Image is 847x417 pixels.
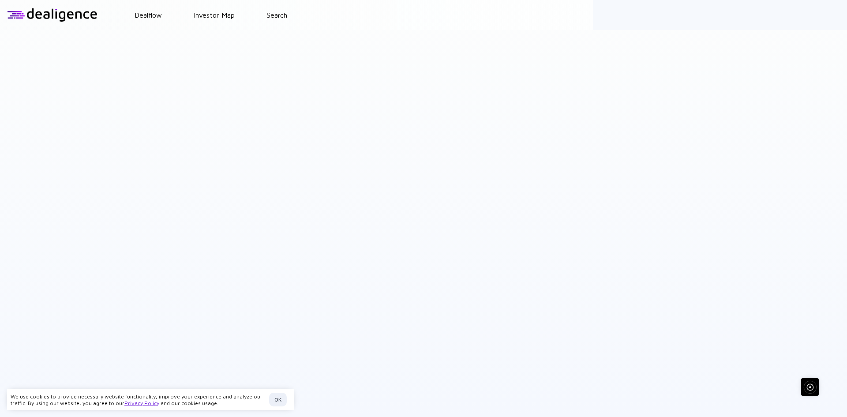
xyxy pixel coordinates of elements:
a: Investor Map [194,11,235,19]
button: OK [269,393,287,406]
div: We use cookies to provide necessary website functionality, improve your experience and analyze ou... [11,393,266,406]
a: Dealflow [135,11,162,19]
a: Search [266,11,287,19]
a: Privacy Policy [124,400,159,406]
